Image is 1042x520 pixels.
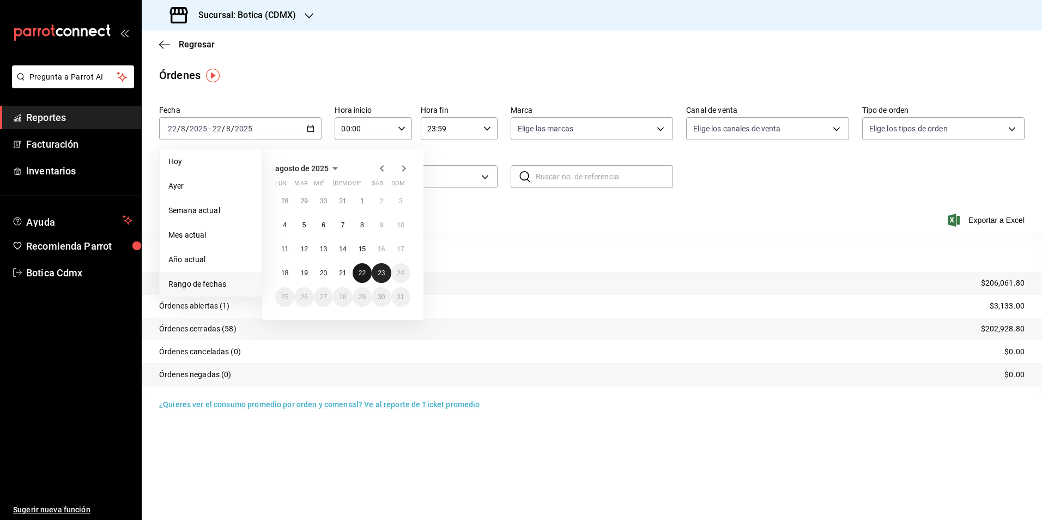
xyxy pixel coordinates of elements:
[231,124,234,133] span: /
[353,215,372,235] button: 8 de agosto de 2025
[333,239,352,259] button: 14 de agosto de 2025
[26,239,132,253] span: Recomienda Parrot
[275,263,294,283] button: 18 de agosto de 2025
[120,28,129,37] button: open_drawer_menu
[536,166,673,188] input: Buscar no. de referencia
[950,214,1025,227] button: Exportar a Excel
[372,239,391,259] button: 16 de agosto de 2025
[168,254,253,265] span: Año actual
[281,269,288,277] abbr: 18 de agosto de 2025
[372,191,391,211] button: 2 de agosto de 2025
[320,197,327,205] abbr: 30 de julio de 2025
[372,215,391,235] button: 9 de agosto de 2025
[26,110,132,125] span: Reportes
[275,191,294,211] button: 28 de julio de 2025
[314,287,333,307] button: 27 de agosto de 2025
[275,162,342,175] button: agosto de 2025
[341,221,345,229] abbr: 7 de agosto de 2025
[8,79,134,90] a: Pregunta a Parrot AI
[391,191,410,211] button: 3 de agosto de 2025
[359,293,366,301] abbr: 29 de agosto de 2025
[314,215,333,235] button: 6 de agosto de 2025
[981,323,1025,335] p: $202,928.80
[275,164,329,173] span: agosto de 2025
[275,215,294,235] button: 4 de agosto de 2025
[339,245,346,253] abbr: 14 de agosto de 2025
[168,205,253,216] span: Semana actual
[360,197,364,205] abbr: 1 de agosto de 2025
[333,287,352,307] button: 28 de agosto de 2025
[359,245,366,253] abbr: 15 de agosto de 2025
[320,269,327,277] abbr: 20 de agosto de 2025
[391,287,410,307] button: 31 de agosto de 2025
[186,124,189,133] span: /
[339,293,346,301] abbr: 28 de agosto de 2025
[300,269,307,277] abbr: 19 de agosto de 2025
[1004,369,1025,380] p: $0.00
[167,124,177,133] input: --
[353,180,361,191] abbr: viernes
[1004,346,1025,358] p: $0.00
[686,106,849,114] label: Canal de venta
[209,124,211,133] span: -
[322,221,325,229] abbr: 6 de agosto de 2025
[397,293,404,301] abbr: 31 de agosto de 2025
[300,245,307,253] abbr: 12 de agosto de 2025
[511,106,673,114] label: Marca
[397,221,404,229] abbr: 10 de agosto de 2025
[518,123,573,134] span: Elige las marcas
[399,197,403,205] abbr: 3 de agosto de 2025
[294,180,307,191] abbr: martes
[372,287,391,307] button: 30 de agosto de 2025
[180,124,186,133] input: --
[159,67,201,83] div: Órdenes
[372,180,383,191] abbr: sábado
[379,197,383,205] abbr: 2 de agosto de 2025
[391,263,410,283] button: 24 de agosto de 2025
[275,180,287,191] abbr: lunes
[206,69,220,82] img: Tooltip marker
[283,221,287,229] abbr: 4 de agosto de 2025
[314,263,333,283] button: 20 de agosto de 2025
[189,124,208,133] input: ----
[314,239,333,259] button: 13 de agosto de 2025
[29,71,117,83] span: Pregunta a Parrot AI
[190,9,296,22] h3: Sucursal: Botica (CDMX)
[869,123,948,134] span: Elige los tipos de orden
[320,245,327,253] abbr: 13 de agosto de 2025
[333,180,397,191] abbr: jueves
[314,191,333,211] button: 30 de julio de 2025
[314,180,324,191] abbr: miércoles
[159,39,215,50] button: Regresar
[333,263,352,283] button: 21 de agosto de 2025
[990,300,1025,312] p: $3,133.00
[275,287,294,307] button: 25 de agosto de 2025
[333,215,352,235] button: 7 de agosto de 2025
[397,269,404,277] abbr: 24 de agosto de 2025
[333,191,352,211] button: 31 de julio de 2025
[300,293,307,301] abbr: 26 de agosto de 2025
[281,245,288,253] abbr: 11 de agosto de 2025
[159,323,237,335] p: Órdenes cerradas (58)
[378,245,385,253] abbr: 16 de agosto de 2025
[159,246,1025,259] p: Resumen
[397,245,404,253] abbr: 17 de agosto de 2025
[339,197,346,205] abbr: 31 de julio de 2025
[168,229,253,241] span: Mes actual
[281,293,288,301] abbr: 25 de agosto de 2025
[26,214,118,227] span: Ayuda
[168,180,253,192] span: Ayer
[159,400,480,409] a: ¿Quieres ver el consumo promedio por orden y comensal? Ve al reporte de Ticket promedio
[212,124,222,133] input: --
[159,369,232,380] p: Órdenes negadas (0)
[168,156,253,167] span: Hoy
[379,221,383,229] abbr: 9 de agosto de 2025
[353,239,372,259] button: 15 de agosto de 2025
[862,106,1025,114] label: Tipo de orden
[275,239,294,259] button: 11 de agosto de 2025
[177,124,180,133] span: /
[421,106,498,114] label: Hora fin
[353,263,372,283] button: 22 de agosto de 2025
[302,221,306,229] abbr: 5 de agosto de 2025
